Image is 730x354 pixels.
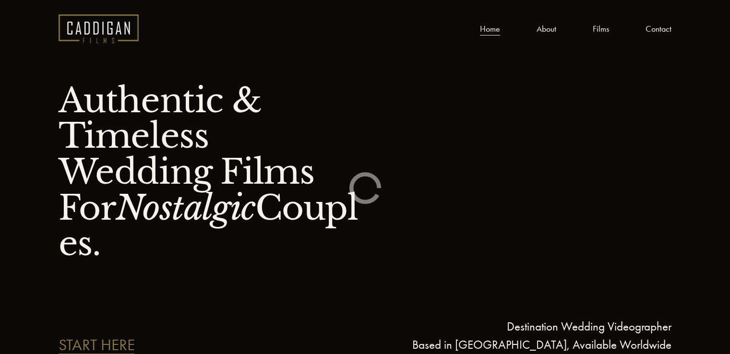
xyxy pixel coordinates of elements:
[365,318,671,354] p: Destination Wedding Videographer Based in [GEOGRAPHIC_DATA], Available Worldwide
[59,337,135,353] a: START HERE
[116,187,255,229] em: Nostalgic
[537,22,556,36] a: About
[59,83,365,262] h1: Authentic & Timeless Wedding Films For Couples.
[646,22,671,36] a: Contact
[480,22,500,36] a: Home
[593,22,609,36] a: Films
[59,14,139,43] img: Caddigan Films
